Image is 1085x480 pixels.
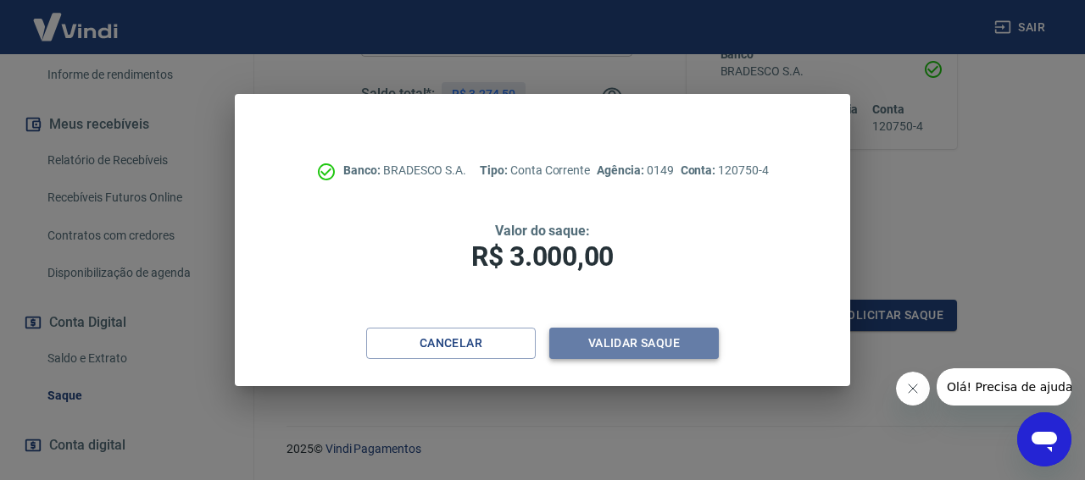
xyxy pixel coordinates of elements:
p: BRADESCO S.A. [343,162,466,179]
button: Validar saque [549,328,719,359]
p: Conta Corrente [480,162,590,179]
span: Valor do saque: [495,223,590,239]
span: Agência: [597,163,647,177]
button: Cancelar [366,328,536,359]
span: Tipo: [480,163,510,177]
iframe: Mensagem da empresa [937,368,1071,406]
iframe: Botão para abrir a janela de mensagens [1017,412,1071,466]
span: Banco: [343,163,383,177]
span: Olá! Precisa de ajuda? [10,12,142,25]
p: 0149 [597,162,673,179]
p: 120750-4 [681,162,769,179]
iframe: Fechar mensagem [896,372,930,406]
span: Conta: [681,163,719,177]
span: R$ 3.000,00 [471,240,614,273]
